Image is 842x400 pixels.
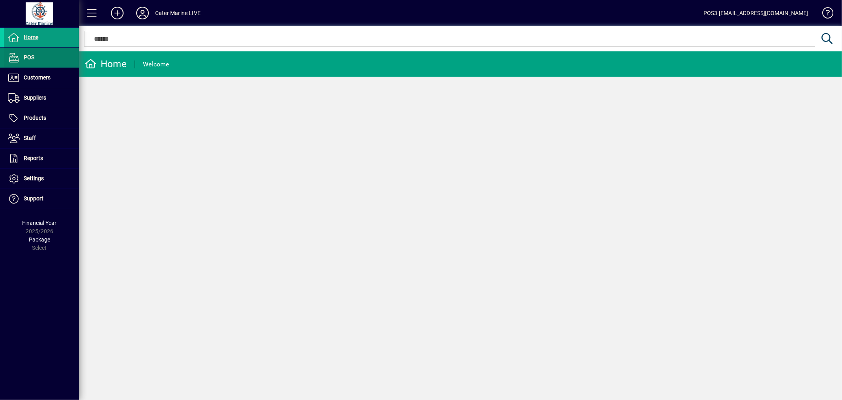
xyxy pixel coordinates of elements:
a: Staff [4,128,79,148]
a: POS [4,48,79,68]
div: Home [85,58,127,70]
span: Reports [24,155,43,161]
span: Settings [24,175,44,181]
a: Suppliers [4,88,79,108]
a: Knowledge Base [816,2,832,27]
span: Financial Year [23,220,57,226]
a: Products [4,108,79,128]
div: Welcome [143,58,169,71]
span: Support [24,195,43,202]
button: Add [105,6,130,20]
button: Profile [130,6,155,20]
span: Suppliers [24,94,46,101]
div: Cater Marine LIVE [155,7,201,19]
span: POS [24,54,34,60]
span: Products [24,115,46,121]
a: Support [4,189,79,209]
a: Settings [4,169,79,189]
span: Staff [24,135,36,141]
span: Home [24,34,38,40]
span: Package [29,236,50,243]
span: Customers [24,74,51,81]
div: POS3 [EMAIL_ADDRESS][DOMAIN_NAME] [703,7,808,19]
a: Reports [4,149,79,168]
a: Customers [4,68,79,88]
